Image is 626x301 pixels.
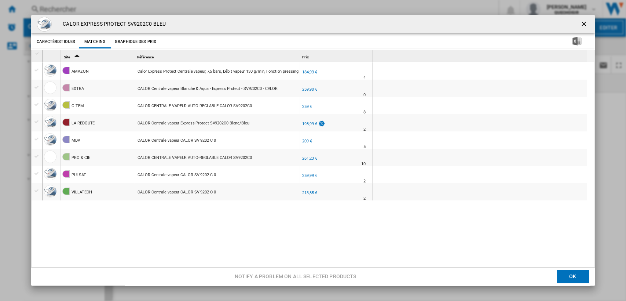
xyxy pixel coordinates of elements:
[301,103,312,110] div: 259 €
[233,270,359,283] button: Notify a problem on all selected products
[35,35,77,48] button: Caractéristiques
[137,55,153,59] span: Référence
[64,55,70,59] span: Site
[301,50,372,62] div: Sort None
[136,50,299,62] div: Référence Sort None
[136,50,299,62] div: Sort None
[138,149,252,166] div: CALOR CENTRALE VAPEUR AUTO-REGLABLE CALOR SV9202C0
[138,98,252,115] div: CALOR CENTRALE VAPEUR AUTO-REGLABLE CALOR SV9202C0
[62,50,134,62] div: Sort Ascending
[72,115,95,132] div: LA REDOUTE
[302,156,317,161] div: 261,23 €
[363,91,365,99] div: Délai de livraison : 0 jour
[134,114,299,131] div: https://www.laredoute.fr/ppdp/prod-539931317.aspx
[361,160,366,168] div: Délai de livraison : 10 jours
[59,21,166,28] h4: CALOR EXPRESS PROTECT SV9202C0 BLEU
[138,80,278,97] div: CALOR Centrale vapeur Blanche & Aqua - Express Protect - SV9202C0 - CALOR
[301,120,325,128] div: 198,99 €
[71,55,83,59] span: Sort Ascending
[577,17,592,32] button: getI18NText('BUTTONS.CLOSE_DIALOG')
[72,132,80,149] div: MDA
[72,98,84,115] div: GITEM
[138,167,216,184] div: CALOR Centrale vapeur CALOR SV 9202 C 0
[301,69,317,76] div: 184,93 €
[363,195,365,202] div: Délai de livraison : 2 jours
[72,184,92,201] div: VILLATECH
[363,143,365,150] div: Délai de livraison : 5 jours
[302,70,317,75] div: 184,93 €
[72,63,88,80] div: AMAZON
[72,167,86,184] div: PULSAT
[557,270,589,283] button: OK
[44,50,61,62] div: Sort None
[37,17,52,32] img: 62ab3b86a1195f8990e619bac5eefdc9.jpg
[134,97,299,114] div: https://www.gitem.fr/centrale-vapeur-auto-reglable-fer-classique-sv9202c0.html
[72,80,84,97] div: EXTRA
[301,50,372,62] div: Prix Sort None
[138,184,216,201] div: CALOR Centrale vapeur CALOR SV 9202 C 0
[72,149,90,166] div: PRO & CIE
[302,122,317,126] div: 198,99 €
[363,109,365,116] div: Délai de livraison : 8 jours
[302,55,309,59] span: Prix
[134,183,299,200] div: https://www.villatech.fr/fr/a/express-protect-130-520g-2800w-7-5bars
[301,172,317,179] div: 259,99 €
[302,87,317,92] div: 259,90 €
[138,132,216,149] div: CALOR Centrale vapeur CALOR SV 9202 C 0
[302,139,312,144] div: 209 €
[134,149,299,166] div: https://www.procie.com/centrale-vapeur-auto-reglable-fer-classique-sv9202c0.html
[134,166,299,183] div: https://www.pulsat.fr/fr/a/express-protect-130-520g-2800w-7-5bars
[302,191,317,195] div: 213,85 €
[301,189,317,197] div: 213,85 €
[113,35,158,48] button: Graphique des prix
[302,173,317,178] div: 259,99 €
[302,104,312,109] div: 259 €
[134,62,299,79] div: https://www.amazon.fr/Calor-Protect-Centrale-minute-centrale-vapeur-r%C3%A9glage-collecteur-amovi...
[363,74,365,81] div: Délai de livraison : 4 jours
[134,80,299,97] div: http://www.extra.fr/p-centrale-vapeur-express-protect-7-5-bars-bleu-sv9202c0
[301,138,312,145] div: 209 €
[138,115,249,132] div: CALOR Centrale vapeur Express Protect SV9202C0 Blanc/Bleu
[363,126,365,133] div: Délai de livraison : 2 jours
[31,15,594,286] md-dialog: Product popup
[374,50,587,62] div: Sort None
[561,35,593,48] button: Télécharger au format Excel
[301,86,317,93] div: 259,90 €
[572,37,581,46] img: excel-24x24.png
[301,155,317,162] div: 261,23 €
[62,50,134,62] div: Site Sort Ascending
[138,63,499,80] div: Calor Express Protect Centrale vapeur, 7,5 bars, Débit vapeur 130 g/min, Fonction pressing 520 g/...
[580,20,589,29] ng-md-icon: getI18NText('BUTTONS.CLOSE_DIALOG')
[363,178,365,185] div: Délai de livraison : 2 jours
[318,120,325,127] img: promotionV3.png
[79,35,111,48] button: Matching
[134,131,299,148] div: https://www.mda-electromenager.com/fr/a/express-protect-130-520g-2800w-7-5bars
